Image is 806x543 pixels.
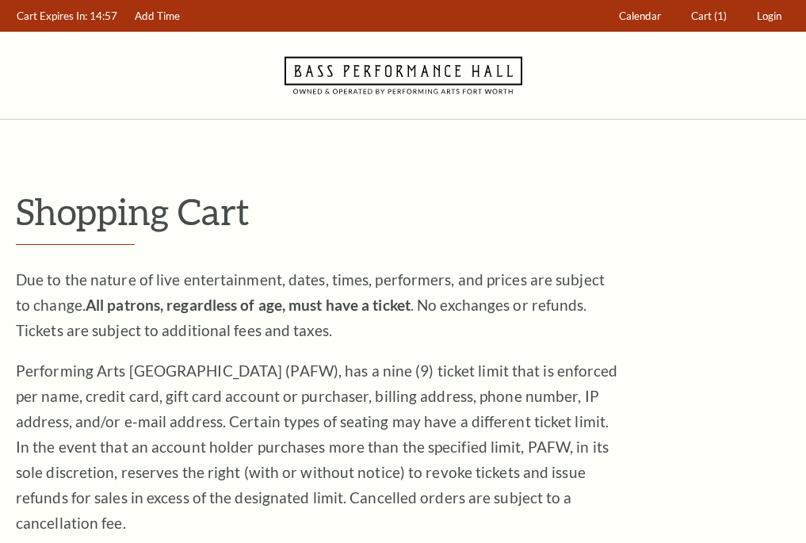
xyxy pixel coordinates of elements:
[16,191,790,231] p: Shopping Cart
[17,10,87,22] span: Cart Expires In:
[90,10,117,22] span: 14:57
[612,1,669,32] a: Calendar
[16,270,605,339] span: Due to the nature of live entertainment, dates, times, performers, and prices are subject to chan...
[714,10,727,22] span: (1)
[691,10,712,22] span: Cart
[16,358,618,536] p: Performing Arts [GEOGRAPHIC_DATA] (PAFW), has a nine (9) ticket limit that is enforced per name, ...
[619,10,661,22] span: Calendar
[86,296,411,314] strong: All patrons, regardless of age, must have a ticket
[750,1,789,32] a: Login
[128,1,188,32] a: Add Time
[757,10,781,22] span: Login
[684,1,735,32] a: Cart (1)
